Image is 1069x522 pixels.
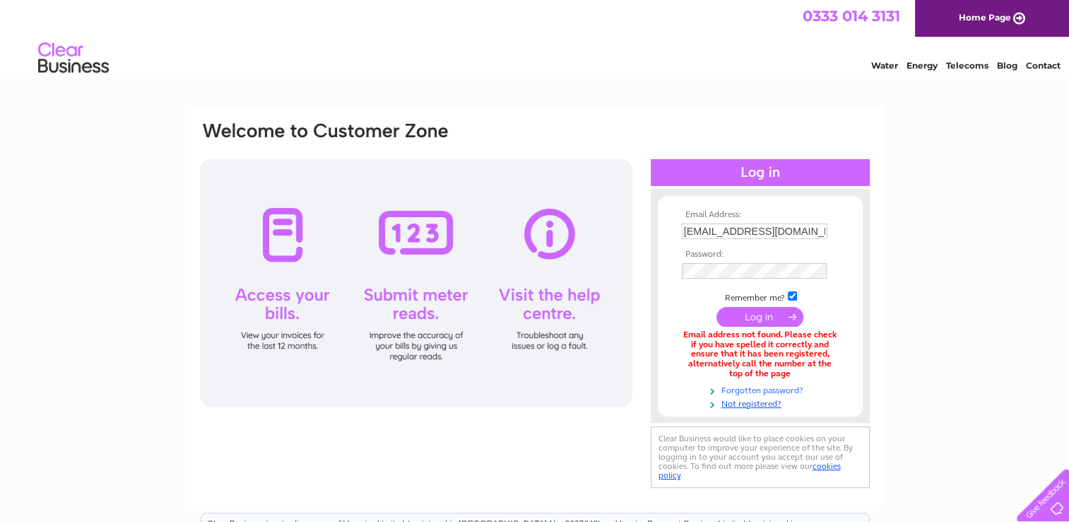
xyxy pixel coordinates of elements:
a: Forgotten password? [682,383,842,396]
div: Clear Business is a trading name of Verastar Limited (registered in [GEOGRAPHIC_DATA] No. 3667643... [201,8,869,69]
a: Energy [906,60,938,71]
td: Remember me? [678,289,842,303]
a: Telecoms [946,60,988,71]
th: Email Address: [678,210,842,220]
a: cookies policy [658,461,841,480]
div: Clear Business would like to place cookies on your computer to improve your experience of the sit... [651,427,870,488]
a: 0333 014 3131 [803,7,900,25]
a: Water [871,60,898,71]
img: logo.png [37,37,110,80]
a: Blog [997,60,1017,71]
input: Submit [716,307,803,327]
div: Email address not found. Please check if you have spelled it correctly and ensure that it has bee... [682,330,839,379]
a: Not registered? [682,396,842,410]
a: Contact [1026,60,1061,71]
th: Password: [678,250,842,260]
